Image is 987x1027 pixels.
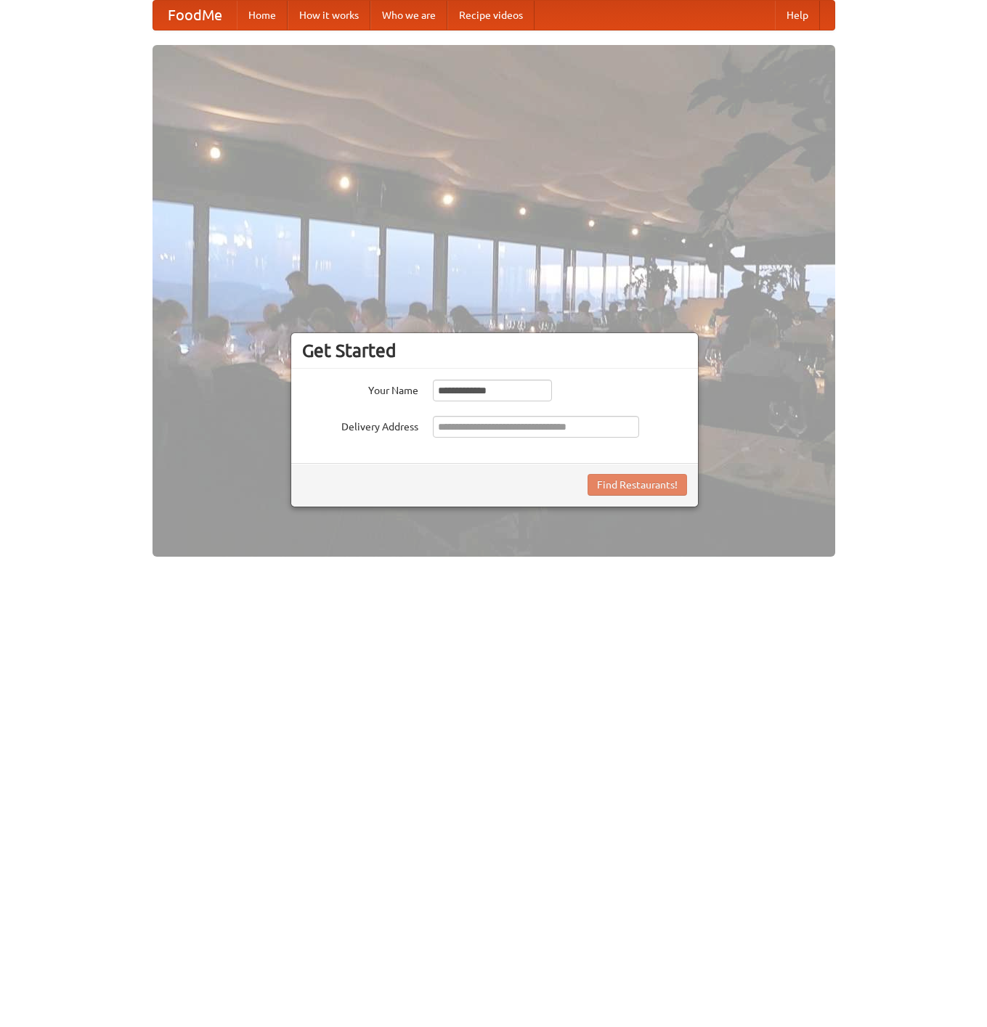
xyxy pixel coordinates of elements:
[588,474,687,496] button: Find Restaurants!
[775,1,820,30] a: Help
[447,1,535,30] a: Recipe videos
[302,380,418,398] label: Your Name
[237,1,288,30] a: Home
[302,416,418,434] label: Delivery Address
[302,340,687,361] h3: Get Started
[370,1,447,30] a: Who we are
[153,1,237,30] a: FoodMe
[288,1,370,30] a: How it works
